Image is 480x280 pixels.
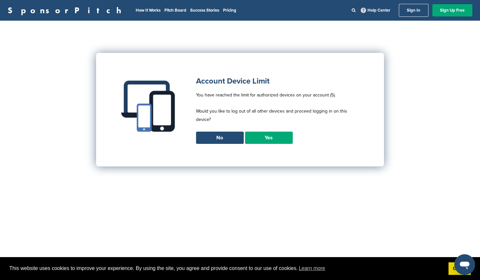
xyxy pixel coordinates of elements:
p: You have reached the limit for authorized devices on your account (5). Would you like to log out ... [196,91,361,132]
a: SponsorPitch [8,6,125,15]
a: No [196,132,244,144]
iframe: Button to launch messaging window [454,254,475,275]
a: learn more about cookies [298,264,326,273]
a: Sign Up Free [432,4,472,16]
a: Pricing [223,8,236,13]
a: Sign In [399,4,428,17]
img: Multiple devices [119,75,180,137]
span: This website uses cookies to improve your experience. By using the site, you agree and provide co... [9,264,443,273]
a: Help Center [359,6,392,14]
a: Success Stories [190,8,219,13]
a: dismiss cookie message [448,262,471,275]
h1: Account Device Limit [196,75,361,87]
a: How It Works [136,8,161,13]
a: Pitch Board [164,8,186,13]
a: Yes [245,132,293,144]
